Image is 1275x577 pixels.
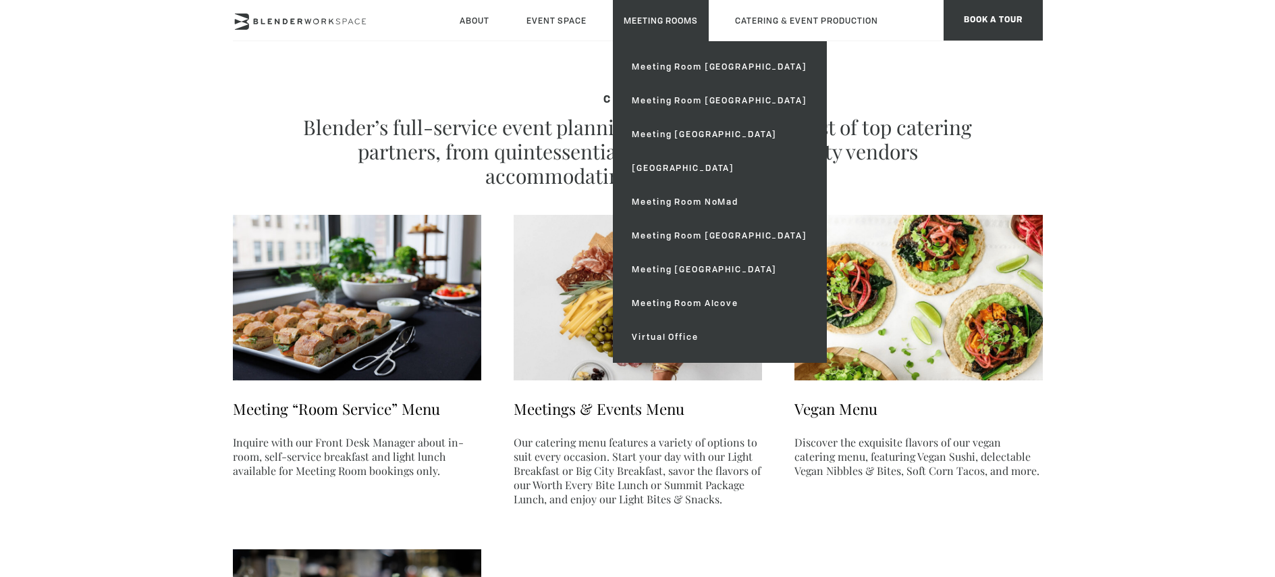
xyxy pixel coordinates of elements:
[621,151,817,185] a: [GEOGRAPHIC_DATA]
[300,95,975,107] h4: CATERING
[621,219,817,253] a: Meeting Room [GEOGRAPHIC_DATA]
[233,435,481,478] p: Inquire with our Front Desk Manager about in-room, self-service breakfast and light lunch availab...
[794,435,1043,478] p: Discover the exquisite flavors of our vegan catering menu, featuring Vegan Sushi, delectable Vega...
[621,320,817,354] a: Virtual Office
[1208,512,1275,577] iframe: To enrich screen reader interactions, please activate Accessibility in Grammarly extension settings
[621,253,817,286] a: Meeting [GEOGRAPHIC_DATA]
[233,399,440,419] a: Meeting “Room Service” Menu
[1208,512,1275,577] div: Chat Widget
[621,84,817,118] a: Meeting Room [GEOGRAPHIC_DATA]
[514,399,684,419] a: Meetings & Events Menu
[514,435,762,506] p: Our catering menu features a variety of options to suit every occasion. Start your day with our L...
[621,50,817,84] a: Meeting Room [GEOGRAPHIC_DATA]
[621,185,817,219] a: Meeting Room NoMad
[300,115,975,188] p: Blender’s full-service event planning features a curated list of top catering partners, from quin...
[621,286,817,320] a: Meeting Room Alcove
[621,118,817,151] a: Meeting [GEOGRAPHIC_DATA]
[794,399,877,419] a: Vegan Menu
